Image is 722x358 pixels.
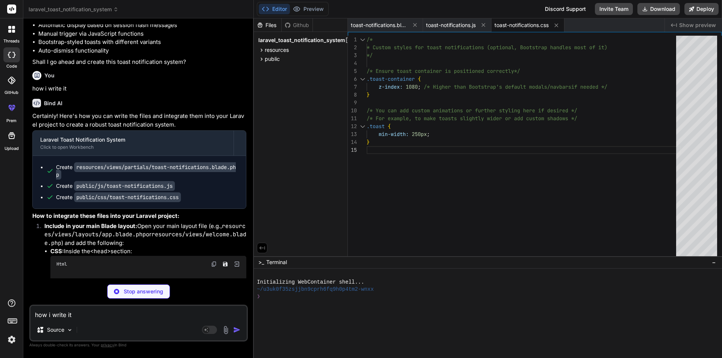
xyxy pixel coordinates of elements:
[32,112,246,129] p: Certainly! Here's how you can write the files and integrate them into your Laravel project to cre...
[348,75,357,83] div: 6
[494,21,549,29] span: toast-notifications.css
[233,326,241,334] img: icon
[38,38,246,47] li: Bootstrap-styled toasts with different variants
[348,91,357,99] div: 8
[5,145,19,152] label: Upload
[90,248,111,255] code: <head>
[44,72,55,79] h6: You
[5,333,18,346] img: settings
[427,131,430,137] span: ;
[38,30,246,38] li: Manual trigger via JavaScript functions
[56,182,175,190] div: Create
[406,83,418,90] span: 1080
[540,3,590,15] div: Discord Support
[412,131,427,137] span: 250px
[44,222,137,230] strong: Include in your main Blade layout:
[258,258,264,266] span: >_
[3,38,20,44] label: threads
[348,59,357,67] div: 4
[254,21,281,29] div: Files
[517,115,577,122] span: dd custom shadows */
[38,47,246,55] li: Auto-dismiss functionality
[367,76,415,82] span: .toast-container
[348,107,357,115] div: 10
[56,163,238,178] div: Create
[290,4,327,14] button: Preview
[348,44,357,51] div: 2
[101,343,114,347] span: privacy
[358,36,367,44] div: Click to collapse the range.
[50,248,64,255] strong: CSS:
[47,326,64,334] p: Source
[367,44,514,51] span: * Custom styles for toast notifications (optional
[348,67,357,75] div: 5
[221,326,230,334] img: attachment
[514,44,607,51] span: , Bootstrap handles most of it)
[211,261,217,267] img: copy
[348,138,357,146] div: 14
[348,99,357,107] div: 9
[348,83,357,91] div: 7
[220,259,231,269] button: Save file
[40,144,226,150] div: Click to open Workbench
[259,4,290,14] button: Editor
[388,123,391,130] span: {
[67,327,73,333] img: Pick Models
[32,85,246,93] p: how i write it
[44,222,246,248] p: Open your main layout file (e.g., or ) and add the following:
[265,46,289,54] span: resources
[257,286,374,293] span: ~/u3uk0f35zsjjbn9cprh6fq9h0p4tm2-wnxx
[348,122,357,130] div: 12
[684,3,719,15] button: Deploy
[367,107,517,114] span: /* You can add custom animations or further stylin
[282,21,312,29] div: Github
[571,83,607,90] span: if needed */
[424,83,571,90] span: /* Higher than Bootstrap's default modals/navbars
[348,36,357,44] div: 1
[6,118,17,124] label: prem
[379,131,409,137] span: min-width:
[124,288,163,295] p: Stop answering
[710,256,717,268] button: −
[74,181,175,191] code: public/js/toast-notifications.js
[265,55,280,63] span: public
[418,83,421,90] span: ;
[367,139,370,145] span: }
[679,21,716,29] span: Show preview
[234,261,240,267] img: Open in Browser
[44,231,246,247] code: resources/views/welcome.blade.php
[56,261,67,267] span: Html
[40,136,226,144] div: Laravel Toast Notification System
[358,122,367,130] div: Click to collapse the range.
[379,83,403,90] span: z-index:
[517,107,577,114] span: g here if desired */
[637,3,680,15] button: Download
[257,279,364,286] span: Initializing WebContainer shell...
[258,36,345,44] span: laravel_toast_notification_system
[418,76,421,82] span: {
[348,115,357,122] div: 11
[6,63,17,69] label: code
[32,212,179,219] strong: How to integrate these files into your Laravel project:
[38,21,246,30] li: Automatic display based on session flash messages
[367,91,370,98] span: }
[44,100,62,107] h6: Bind AI
[33,131,234,156] button: Laravel Toast Notification SystemClick to open Workbench
[595,3,633,15] button: Invite Team
[257,293,261,300] span: ❯
[348,51,357,59] div: 3
[367,115,517,122] span: /* For example, to make toasts slightly wider or a
[348,130,357,138] div: 13
[29,341,248,349] p: Always double-check its answers. Your in Bind
[367,68,514,74] span: /* Ensure toast container is positioned correctly
[348,146,357,154] div: 15
[266,258,287,266] span: Terminal
[712,258,716,266] span: −
[5,89,18,96] label: GitHub
[351,21,407,29] span: toast-notifications.blade.php
[56,193,181,201] div: Create
[50,247,246,299] li: Inside the section:
[426,21,476,29] span: toast-notifications.js
[358,75,367,83] div: Click to collapse the range.
[367,123,385,130] span: .toast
